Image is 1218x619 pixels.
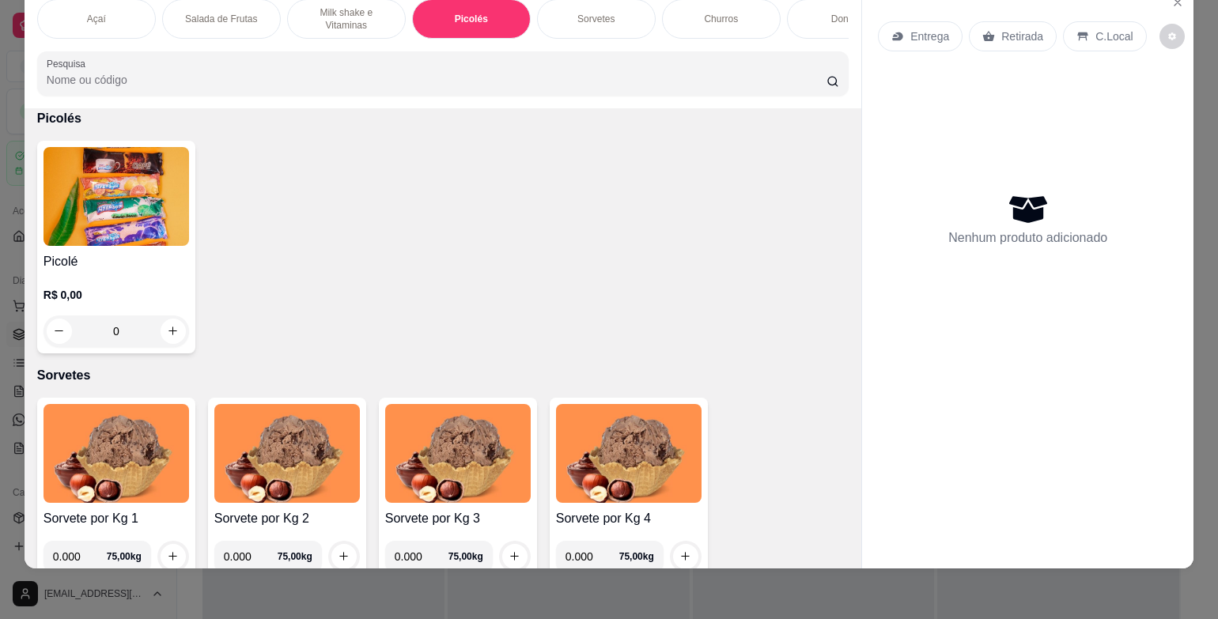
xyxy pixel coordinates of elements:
[577,13,615,25] p: Sorvetes
[87,13,106,25] p: Açaí
[502,544,528,569] button: increase-product-quantity
[1159,24,1185,49] button: decrease-product-quantity
[910,28,949,44] p: Entrega
[301,6,392,32] p: Milk shake e Vitaminas
[214,509,360,528] h4: Sorvete por Kg 2
[43,147,189,246] img: product-image
[161,544,186,569] button: increase-product-quantity
[1001,28,1043,44] p: Retirada
[47,72,827,88] input: Pesquisa
[556,509,702,528] h4: Sorvete por Kg 4
[43,404,189,503] img: product-image
[395,541,448,572] input: 0.00
[673,544,698,569] button: increase-product-quantity
[43,287,189,303] p: R$ 0,00
[43,252,189,271] h4: Picolé
[556,404,702,503] img: product-image
[455,13,488,25] p: Picolés
[224,541,278,572] input: 0.00
[385,404,531,503] img: product-image
[37,366,849,385] p: Sorvetes
[185,13,257,25] p: Salada de Frutas
[704,13,738,25] p: Churros
[47,57,91,70] label: Pesquisa
[214,404,360,503] img: product-image
[43,509,189,528] h4: Sorvete por Kg 1
[565,541,619,572] input: 0.00
[1095,28,1133,44] p: C.Local
[948,228,1107,247] p: Nenhum produto adicionado
[37,109,849,128] p: Picolés
[831,13,861,25] p: Donuts
[53,541,107,572] input: 0.00
[331,544,357,569] button: increase-product-quantity
[385,509,531,528] h4: Sorvete por Kg 3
